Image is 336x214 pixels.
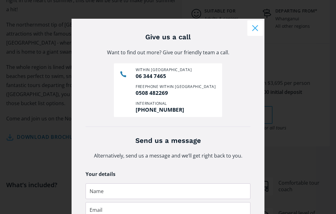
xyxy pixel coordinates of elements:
[136,73,216,79] a: 06 344 7465
[136,90,216,95] a: 0508 482269
[86,48,250,57] p: Want to find out more? Give our friendly team a call.
[136,102,216,105] div: International
[86,136,250,145] h3: Send us a message
[247,20,263,36] button: Close modal
[86,33,250,42] h3: Give us a call
[136,85,216,89] div: Freephone within [GEOGRAPHIC_DATA]
[136,68,216,72] div: Within [GEOGRAPHIC_DATA]
[86,170,115,179] legend: Your details
[136,107,216,112] a: [PHONE_NUMBER]
[86,151,250,160] p: Alternatively, send us a message and we’ll get right back to you.
[86,183,250,199] input: Name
